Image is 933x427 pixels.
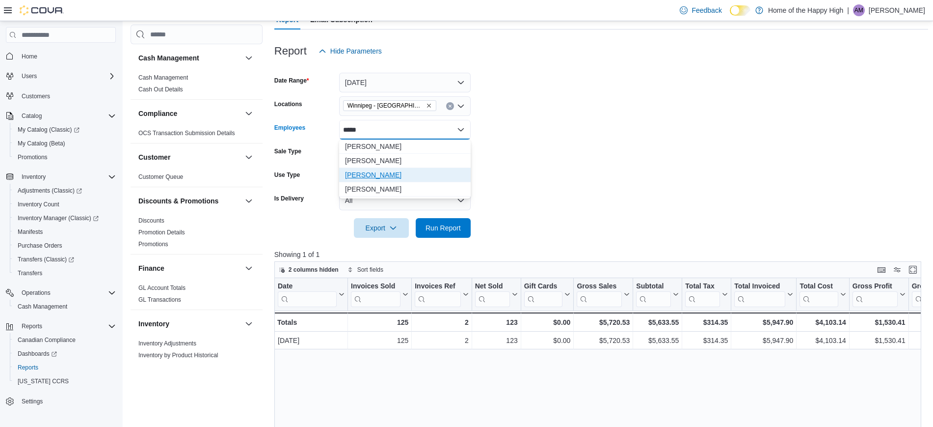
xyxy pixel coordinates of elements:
div: Totals [277,316,345,328]
a: Inventory Adjustments [138,340,196,347]
button: Cash Management [243,52,255,64]
span: Promotion Details [138,228,185,236]
button: Compliance [138,109,241,118]
span: AM [854,4,863,16]
div: Total Cost [800,282,838,291]
button: Manifests [10,225,120,239]
div: Gross Sales [577,282,622,307]
span: Manifests [14,226,116,238]
h3: Compliance [138,109,177,118]
a: [US_STATE] CCRS [14,375,73,387]
a: Inventory Count [14,199,63,210]
button: Catalog [2,109,120,123]
div: $314.35 [685,335,728,347]
span: Feedback [692,5,721,15]
div: Gross Profit [853,282,898,291]
button: Operations [18,287,54,299]
a: Discounts [138,217,164,224]
label: Date Range [274,77,309,85]
button: Hide Parameters [315,41,386,61]
a: GL Transactions [138,296,181,303]
span: Operations [22,289,51,297]
button: Operations [2,286,120,300]
a: Settings [18,396,47,407]
div: Date [278,282,337,291]
a: Feedback [676,0,725,20]
div: $5,720.53 [577,335,630,347]
span: Dashboards [18,350,57,358]
a: My Catalog (Beta) [14,138,69,149]
button: Inventory [2,170,120,184]
div: 123 [475,335,518,347]
span: Inventory Manager (Classic) [14,212,116,224]
span: Promotions [18,153,48,161]
button: Finance [138,263,241,273]
button: Display options [891,264,903,276]
div: Customer [131,171,263,187]
div: Gross Sales [577,282,622,291]
button: Date [278,282,345,307]
span: Adjustments (Classic) [18,187,82,195]
button: Aidan Buchholtz [339,154,471,168]
span: Catalog [18,110,116,122]
span: Reports [18,320,116,332]
span: Hide Parameters [330,46,382,56]
span: Inventory Manager (Classic) [18,214,99,222]
span: GL Account Totals [138,284,186,292]
span: Washington CCRS [14,375,116,387]
div: Discounts & Promotions [131,215,263,254]
a: Transfers [14,267,46,279]
div: $4,103.14 [800,316,846,328]
div: Invoices Ref [415,282,460,307]
span: Inventory [22,173,46,181]
div: Subtotal [636,282,671,291]
span: [PERSON_NAME] [345,156,465,166]
button: Keyboard shortcuts [876,264,887,276]
a: My Catalog (Classic) [14,124,83,136]
button: Aidan Haugh-Barnes [339,168,471,182]
div: Cash Management [131,72,263,99]
span: Inventory Count [14,199,116,210]
a: Cash Management [138,74,188,81]
span: Transfers [14,267,116,279]
button: Reports [10,361,120,374]
button: Run Report [416,218,471,238]
span: Adjustments (Classic) [14,185,116,197]
span: Cash Management [18,303,67,311]
button: Finance [243,262,255,274]
span: [US_STATE] CCRS [18,377,69,385]
a: Inventory Count Details [138,364,200,370]
button: My Catalog (Beta) [10,137,120,150]
h3: Report [274,45,307,57]
span: My Catalog (Beta) [14,138,116,149]
span: Transfers (Classic) [18,256,74,263]
span: Discounts [138,217,164,225]
button: Cash Management [10,300,120,313]
button: Total Cost [800,282,846,307]
span: Users [22,72,37,80]
button: Customer [138,152,241,162]
span: [PERSON_NAME] [345,142,465,151]
div: Invoices Sold [351,282,400,307]
div: $0.00 [524,316,570,328]
a: My Catalog (Classic) [10,123,120,137]
button: Customer [243,151,255,163]
span: Inventory [18,171,116,183]
a: Customers [18,90,54,102]
span: Canadian Compliance [18,336,76,344]
button: Invoices Sold [351,282,408,307]
span: [PERSON_NAME] [345,170,465,180]
a: Inventory Manager (Classic) [10,211,120,225]
div: $1,530.41 [853,335,906,347]
a: Promotion Details [138,229,185,236]
div: $314.35 [685,316,728,328]
div: $5,947.90 [734,335,793,347]
span: OCS Transaction Submission Details [138,129,235,137]
span: Catalog [22,112,42,120]
h3: Inventory [138,319,169,329]
a: Manifests [14,226,47,238]
div: Total Tax [685,282,720,307]
button: Subtotal [636,282,679,307]
a: Cash Out Details [138,86,183,93]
